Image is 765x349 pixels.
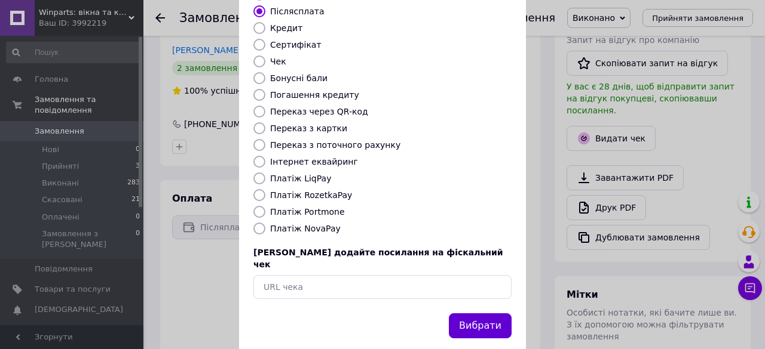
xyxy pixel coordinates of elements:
label: Платіж NovaPay [270,224,341,233]
input: URL чека [253,275,512,299]
label: Інтернет еквайринг [270,157,358,166]
label: Платіж RozetkaPay [270,190,352,200]
label: Платіж LiqPay [270,174,331,183]
label: Переказ з картки [270,123,347,133]
label: Сертифікат [270,40,322,50]
label: Чек [270,57,286,66]
label: Переказ з поточного рахунку [270,140,400,150]
label: Післясплата [270,7,325,16]
label: Бонусні бали [270,73,328,83]
label: Погашення кредиту [270,90,359,100]
label: Кредит [270,23,302,33]
label: Платіж Portmone [270,207,345,217]
label: Переказ через QR-код [270,107,368,116]
span: [PERSON_NAME] додайте посилання на фіскальний чек [253,248,503,269]
button: Вибрати [449,313,512,339]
